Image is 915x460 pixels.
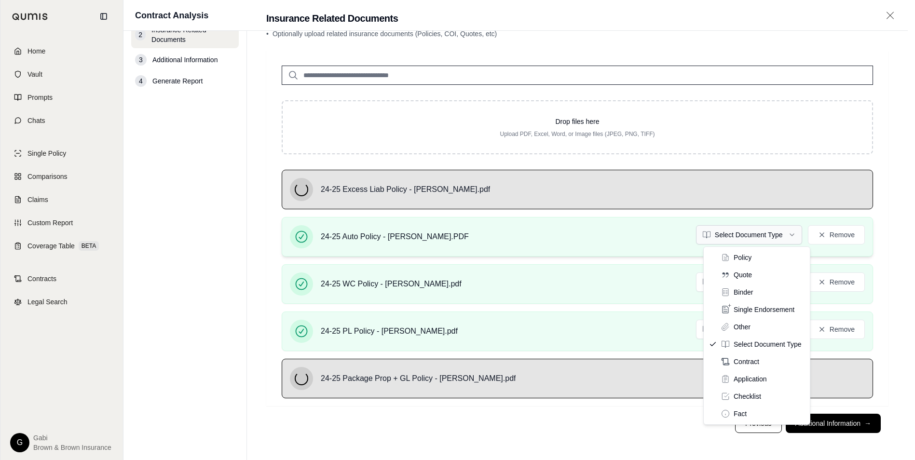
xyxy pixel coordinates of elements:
span: Fact [734,409,747,419]
span: Single Endorsement [734,305,794,314]
span: Quote [734,270,752,280]
span: Application [734,374,767,384]
span: Select Document Type [734,339,802,349]
span: Checklist [734,392,761,401]
span: Policy [734,253,751,262]
span: Other [734,322,751,332]
span: Contract [734,357,759,366]
span: Binder [734,287,753,297]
